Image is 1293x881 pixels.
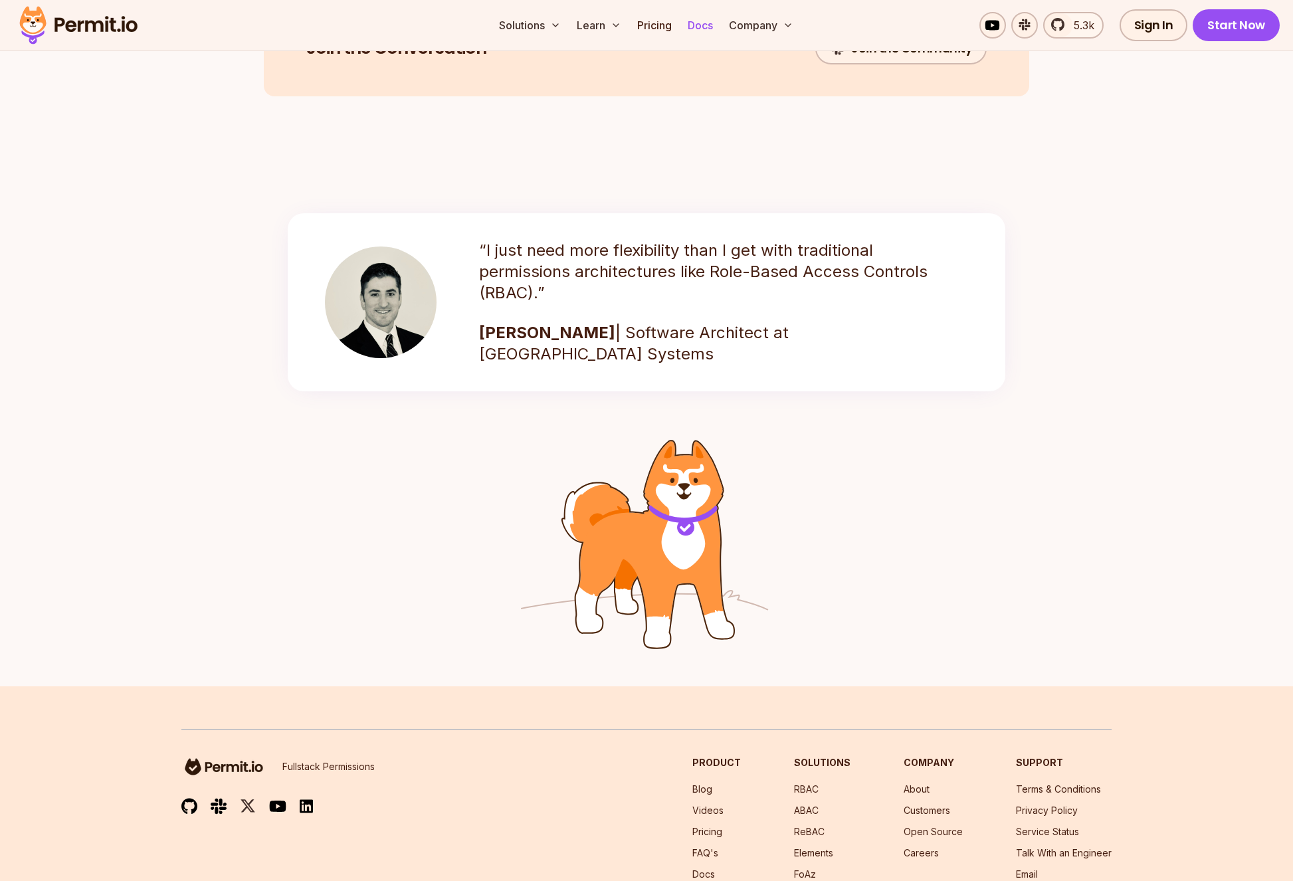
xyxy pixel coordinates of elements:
img: linkedin [300,799,313,814]
button: Company [724,12,799,39]
a: Privacy Policy [1016,805,1078,816]
a: Open Source [904,826,963,837]
h3: Support [1016,756,1112,769]
p: | Software Architect at [GEOGRAPHIC_DATA] Systems [479,322,938,365]
p: “I just need more flexibility than I get with traditional permissions architectures like Role-Bas... [479,240,938,304]
a: ABAC [794,805,819,816]
a: Videos [692,805,724,816]
a: Pricing [692,826,722,837]
a: Pricing [632,12,677,39]
h3: Company [904,756,963,769]
a: Docs [692,868,715,880]
a: ReBAC [794,826,825,837]
a: Docs [682,12,718,39]
a: Email [1016,868,1038,880]
a: Customers [904,805,950,816]
a: FoAz [794,868,816,880]
img: slack [211,797,227,815]
a: RBAC [794,783,819,795]
img: twitter [240,798,256,815]
img: John Henson Software Architect at Nucor Building Systems [325,246,437,358]
a: Start Now [1193,9,1280,41]
a: Elements [794,847,833,858]
button: Solutions [494,12,566,39]
img: logo [181,756,266,777]
img: youtube [269,799,286,814]
img: github [181,798,197,815]
h3: Product [692,756,741,769]
a: Service Status [1016,826,1079,837]
button: Learn [571,12,627,39]
a: Blog [692,783,712,795]
img: Permit logo [13,3,144,48]
strong: [PERSON_NAME] [479,323,615,342]
p: Fullstack Permissions [282,760,375,773]
a: FAQ's [692,847,718,858]
a: Sign In [1120,9,1188,41]
a: Careers [904,847,939,858]
a: Talk With an Engineer [1016,847,1112,858]
span: 5.3k [1066,17,1094,33]
h3: Solutions [794,756,850,769]
a: 5.3k [1043,12,1104,39]
a: About [904,783,930,795]
a: Terms & Conditions [1016,783,1101,795]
